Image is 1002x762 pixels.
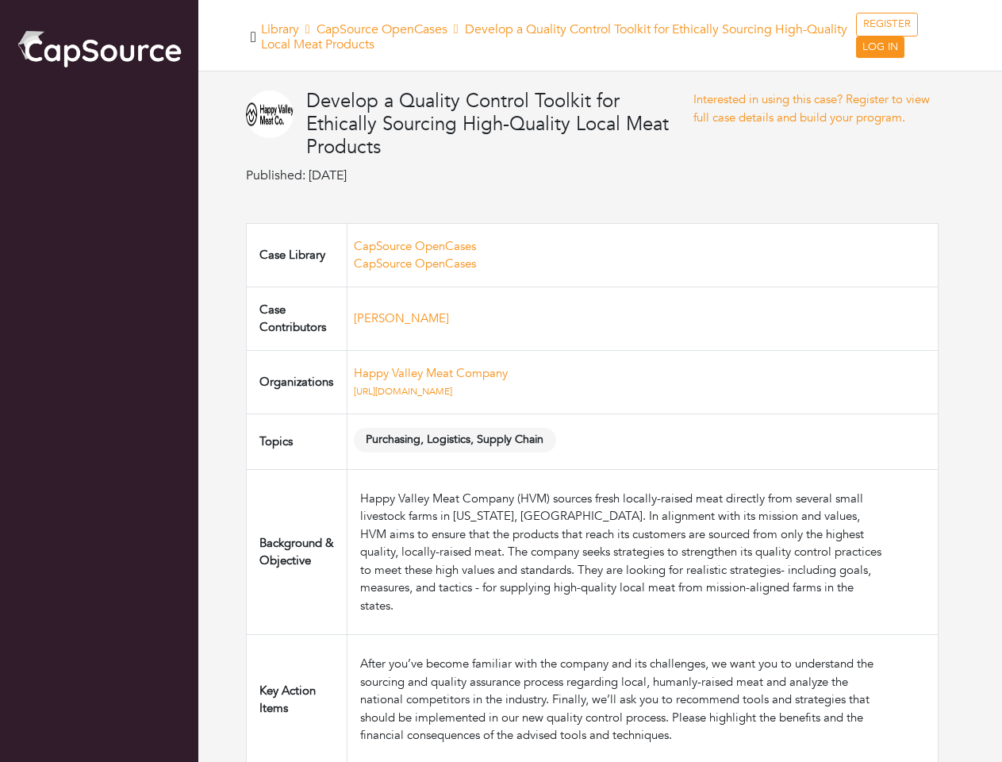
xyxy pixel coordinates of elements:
div: Happy Valley Meat Company (HVM) sources fresh locally-raised meat directly from several small liv... [360,490,886,615]
img: HVMC.png [246,90,294,138]
a: CapSource OpenCases [317,21,447,38]
a: REGISTER [856,13,918,37]
td: Topics [247,414,347,469]
a: CapSource OpenCases [354,256,476,271]
a: Happy Valley Meat Company [354,365,508,381]
h5: Library Develop a Quality Control Toolkit for Ethically Sourcing High-Quality Local Meat Products [261,22,856,52]
p: Published: [DATE] [246,166,693,185]
td: Case Contributors [247,287,347,350]
img: cap_logo.png [16,28,182,69]
h4: Develop a Quality Control Toolkit for Ethically Sourcing High-Quality Local Meat Products [306,90,693,159]
a: [PERSON_NAME] [354,310,449,326]
a: [URL][DOMAIN_NAME] [354,385,452,398]
span: Purchasing, Logistics, Supply Chain [354,428,556,452]
a: CapSource OpenCases [354,238,476,254]
div: After you’ve become familiar with the company and its challenges, we want you to understand the s... [360,655,886,745]
td: Background & Objective [247,469,347,635]
a: LOG IN [856,37,904,59]
td: Organizations [247,350,347,414]
a: Interested in using this case? Register to view full case details and build your program. [693,91,930,125]
td: Case Library [247,223,347,287]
